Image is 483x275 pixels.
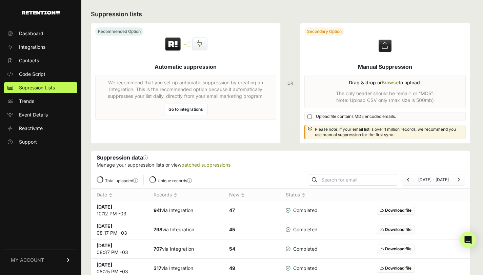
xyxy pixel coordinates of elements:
[280,189,323,201] th: Status
[4,109,77,120] a: Event Details
[19,139,37,145] span: Support
[377,245,415,253] a: Download file
[19,57,39,64] span: Contacts
[97,162,464,168] p: Manage your suppression lists or view
[229,227,235,232] strong: 45
[11,257,44,263] span: MY ACCOUNT
[91,9,470,19] h2: Suppression lists
[403,174,464,186] nav: Page navigation
[407,177,410,182] a: Previous
[91,151,470,171] div: Suppression data
[158,178,192,183] label: Unique records
[181,162,230,168] a: batched suppressions
[460,232,476,248] div: Open Intercom Messenger
[457,177,460,182] a: Next
[91,201,148,220] td: 10:12 PM -03
[95,27,143,36] div: Recommended Option
[302,193,305,198] img: no_sort-eaf950dc5ab64cae54d48a5578032e96f70b2ecb7d747501f34c8f2db400fb66.gif
[154,207,161,213] strong: 941
[91,189,148,201] th: Date
[19,84,55,91] span: Supression Lists
[148,201,224,220] td: via Integration
[105,178,138,183] label: Total uploaded
[19,71,45,78] span: Code Script
[19,111,48,118] span: Event Details
[154,265,161,271] strong: 317
[97,242,112,248] strong: [DATE]
[377,206,415,215] a: Download file
[4,82,77,93] a: Supression Lists
[184,46,190,47] img: integration
[148,220,224,239] td: via Integration
[241,193,245,198] img: no_sort-eaf950dc5ab64cae54d48a5578032e96f70b2ecb7d747501f34c8f2db400fb66.gif
[229,246,235,252] strong: 54
[174,193,177,198] img: no_sort-eaf950dc5ab64cae54d48a5578032e96f70b2ecb7d747501f34c8f2db400fb66.gif
[377,225,415,234] a: Download file
[100,79,272,100] p: We recommend that you set up automatic suppression by creating an Integration. This is the recomm...
[97,204,112,210] strong: [DATE]
[109,193,113,198] img: no_sort-eaf950dc5ab64cae54d48a5578032e96f70b2ecb7d747501f34c8f2db400fb66.gif
[377,264,415,273] a: Download file
[148,239,224,259] td: via Integration
[4,28,77,39] a: Dashboard
[286,207,318,214] span: Completed
[316,114,396,119] span: Upload file contains MD5 encoded emails.
[91,239,148,259] td: 08:37 PM -03
[286,226,318,233] span: Completed
[154,246,162,252] strong: 707
[224,189,281,201] th: New
[229,265,235,271] strong: 49
[164,104,207,115] a: Go to integrations
[19,44,45,50] span: Integrations
[4,136,77,147] a: Support
[414,177,453,183] li: [DATE] - [DATE]
[286,265,318,272] span: Completed
[4,69,77,80] a: Code Script
[19,125,43,132] span: Reactivate
[155,63,217,71] h5: Automatic suppression
[97,223,112,229] strong: [DATE]
[154,227,162,232] strong: 798
[307,114,312,119] input: Upload file contains MD5 encoded emails.
[4,123,77,134] a: Reactivate
[19,30,43,37] span: Dashboard
[164,37,182,52] img: Retention
[229,207,235,213] strong: 47
[4,96,77,107] a: Trends
[286,246,318,252] span: Completed
[97,262,112,268] strong: [DATE]
[320,175,397,185] input: Search for email
[4,42,77,52] a: Integrations
[184,44,190,45] img: integration
[4,55,77,66] a: Contacts
[148,189,224,201] th: Records
[19,98,34,105] span: Trends
[287,23,293,144] div: OR
[22,11,60,15] img: Retention.com
[184,42,190,43] img: integration
[91,220,148,239] td: 08:17 PM -03
[4,250,77,270] a: MY ACCOUNT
